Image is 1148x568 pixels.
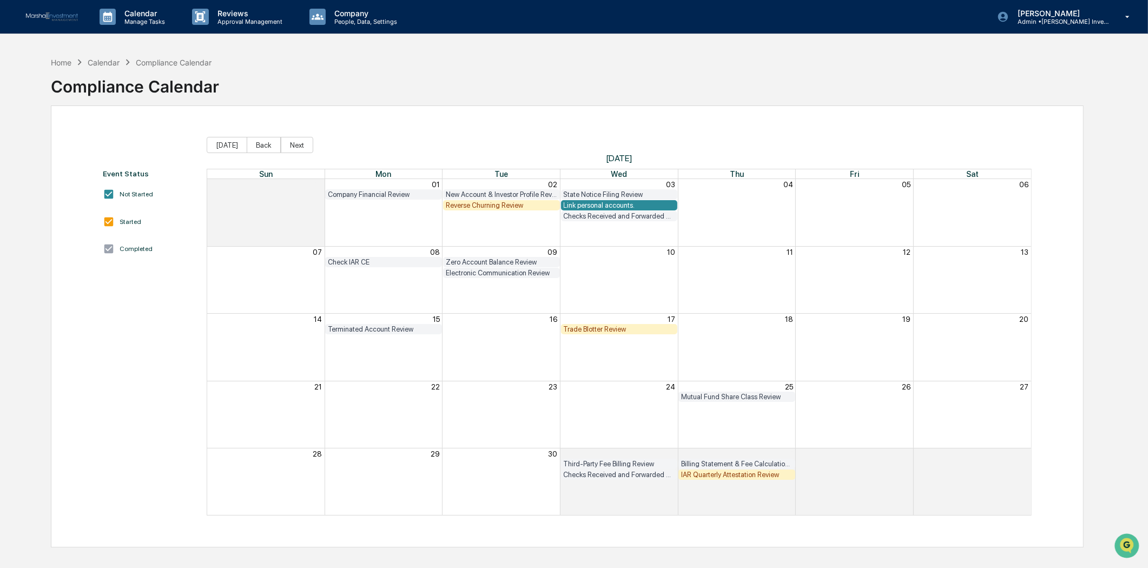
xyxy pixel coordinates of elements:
[548,248,558,256] button: 09
[785,315,793,323] button: 18
[564,190,675,199] div: State Notice Filing Review
[314,180,322,189] button: 31
[51,68,219,96] div: Compliance Calendar
[209,18,288,25] p: Approval Management
[431,450,440,458] button: 29
[11,137,19,146] div: 🖐️
[446,269,557,277] div: Electronic Communication Review
[313,450,322,458] button: 28
[184,86,197,99] button: Start new chat
[549,450,558,458] button: 30
[564,471,675,479] div: Checks Received and Forwarded Log
[564,460,675,468] div: Third-Party Fee Billing Review
[850,169,859,179] span: Fri
[328,190,439,199] div: Company Financial Review
[281,137,313,153] button: Next
[120,245,153,253] div: Completed
[564,212,675,220] div: Checks Received and Forwarded Log
[103,169,196,178] div: Event Status
[667,450,675,458] button: 01
[89,136,134,147] span: Attestations
[259,169,273,179] span: Sun
[432,180,440,189] button: 01
[37,94,137,102] div: We're available if you need us!
[6,153,72,172] a: 🔎Data Lookup
[1019,180,1028,189] button: 06
[730,169,744,179] span: Thu
[787,248,793,256] button: 11
[207,137,247,153] button: [DATE]
[431,382,440,391] button: 22
[433,315,440,323] button: 15
[446,258,557,266] div: Zero Account Balance Review
[667,248,675,256] button: 10
[22,136,70,147] span: Preclearance
[326,18,403,25] p: People, Data, Settings
[116,18,170,25] p: Manage Tasks
[681,393,793,401] div: Mutual Fund Share Class Review
[666,382,675,391] button: 24
[494,169,508,179] span: Tue
[51,58,71,67] div: Home
[1009,9,1110,18] p: [PERSON_NAME]
[11,158,19,167] div: 🔎
[207,153,1032,163] span: [DATE]
[1113,532,1143,562] iframe: Open customer support
[11,23,197,40] p: How can we help?
[902,315,911,323] button: 19
[681,471,793,479] div: IAR Quarterly Attestation Review
[785,382,793,391] button: 25
[901,450,911,458] button: 03
[326,9,403,18] p: Company
[116,9,170,18] p: Calendar
[1019,450,1028,458] button: 04
[1021,248,1028,256] button: 13
[902,382,911,391] button: 26
[120,190,153,198] div: Not Started
[314,382,322,391] button: 21
[76,183,131,191] a: Powered byPylon
[668,315,675,323] button: 17
[549,180,558,189] button: 02
[328,325,439,333] div: Terminated Account Review
[314,315,322,323] button: 14
[313,248,322,256] button: 07
[783,180,793,189] button: 04
[902,180,911,189] button: 05
[966,169,979,179] span: Sat
[375,169,391,179] span: Mon
[564,201,675,209] div: Link personal accounts.
[564,325,675,333] div: Trade Blotter Review
[108,183,131,191] span: Pylon
[207,169,1032,516] div: Month View
[74,132,138,151] a: 🗄️Attestations
[666,180,675,189] button: 03
[22,157,68,168] span: Data Lookup
[784,450,793,458] button: 02
[37,83,177,94] div: Start new chat
[611,169,627,179] span: Wed
[1009,18,1110,25] p: Admin • [PERSON_NAME] Investment Management
[88,58,120,67] div: Calendar
[430,248,440,256] button: 08
[78,137,87,146] div: 🗄️
[6,132,74,151] a: 🖐️Preclearance
[209,9,288,18] p: Reviews
[1019,315,1028,323] button: 20
[1020,382,1028,391] button: 27
[446,201,557,209] div: Reverse Churning Review
[328,258,439,266] div: Check IAR CE
[11,83,30,102] img: 1746055101610-c473b297-6a78-478c-a979-82029cc54cd1
[120,218,141,226] div: Started
[549,382,558,391] button: 23
[136,58,212,67] div: Compliance Calendar
[903,248,911,256] button: 12
[550,315,558,323] button: 16
[247,137,281,153] button: Back
[681,460,793,468] div: Billing Statement & Fee Calculations Report Review
[26,12,78,22] img: logo
[446,190,557,199] div: New Account & Investor Profile Review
